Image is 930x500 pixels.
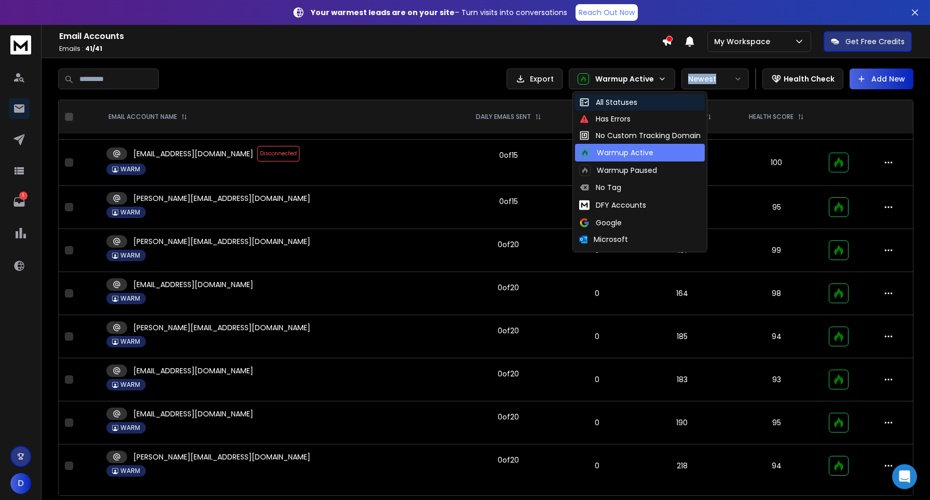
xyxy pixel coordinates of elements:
[850,69,913,89] button: Add New
[133,452,310,462] p: [PERSON_NAME][EMAIL_ADDRESS][DOMAIN_NAME]
[579,182,621,193] div: No Tag
[824,31,912,52] button: Get Free Credits
[714,36,774,47] p: My Workspace
[567,157,627,168] p: 0
[120,381,140,389] p: WARM
[120,467,140,475] p: WARM
[634,401,731,444] td: 190
[731,315,823,358] td: 94
[567,245,627,255] p: 0
[19,192,28,200] p: 1
[85,44,102,53] span: 41 / 41
[579,165,657,176] div: Warmup Paused
[498,455,519,465] div: 0 of 20
[579,147,653,158] div: Warmup Active
[311,7,455,18] strong: Your warmest leads are on your site
[567,288,627,299] p: 0
[59,45,662,53] p: Emails :
[579,7,635,18] p: Reach Out Now
[784,74,835,84] p: Health Check
[595,74,654,84] p: Warmup Active
[120,208,140,217] p: WARM
[10,473,31,494] button: D
[892,464,917,489] div: Open Intercom Messenger
[311,7,567,18] p: – Turn visits into conversations
[731,272,823,315] td: 98
[579,218,622,228] div: Google
[499,150,518,160] div: 0 of 15
[567,374,627,385] p: 0
[634,272,731,315] td: 164
[579,130,701,141] div: No Custom Tracking Domain
[731,229,823,272] td: 99
[507,69,563,89] button: Export
[579,199,646,211] div: DFY Accounts
[634,315,731,358] td: 185
[567,202,627,212] p: 0
[108,113,187,121] div: EMAIL ACCOUNT NAME
[120,294,140,303] p: WARM
[498,282,519,293] div: 0 of 20
[576,4,638,21] a: Reach Out Now
[731,140,823,186] td: 100
[579,114,631,124] div: Has Errors
[498,239,519,250] div: 0 of 20
[634,444,731,488] td: 218
[762,69,843,89] button: Health Check
[120,165,140,173] p: WARM
[731,401,823,444] td: 95
[634,358,731,401] td: 183
[567,461,627,471] p: 0
[133,148,253,159] p: [EMAIL_ADDRESS][DOMAIN_NAME]
[59,30,662,43] h1: Email Accounts
[845,36,905,47] p: Get Free Credits
[579,97,637,107] div: All Statuses
[476,113,531,121] p: DAILY EMAILS SENT
[498,412,519,422] div: 0 of 20
[567,331,627,342] p: 0
[681,69,749,89] button: Newest
[498,369,519,379] div: 0 of 20
[120,251,140,260] p: WARM
[133,236,310,247] p: [PERSON_NAME][EMAIL_ADDRESS][DOMAIN_NAME]
[499,196,518,207] div: 0 of 15
[133,409,253,419] p: [EMAIL_ADDRESS][DOMAIN_NAME]
[749,113,794,121] p: HEALTH SCORE
[579,234,628,245] div: Microsoft
[567,417,627,428] p: 0
[9,192,30,212] a: 1
[731,186,823,229] td: 95
[133,366,253,376] p: [EMAIL_ADDRESS][DOMAIN_NAME]
[120,424,140,432] p: WARM
[133,193,310,204] p: [PERSON_NAME][EMAIL_ADDRESS][DOMAIN_NAME]
[257,146,299,161] span: Disconnected
[498,326,519,336] div: 0 of 20
[133,322,310,333] p: [PERSON_NAME][EMAIL_ADDRESS][DOMAIN_NAME]
[731,444,823,488] td: 94
[120,337,140,346] p: WARM
[133,279,253,290] p: [EMAIL_ADDRESS][DOMAIN_NAME]
[10,35,31,55] img: logo
[731,358,823,401] td: 93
